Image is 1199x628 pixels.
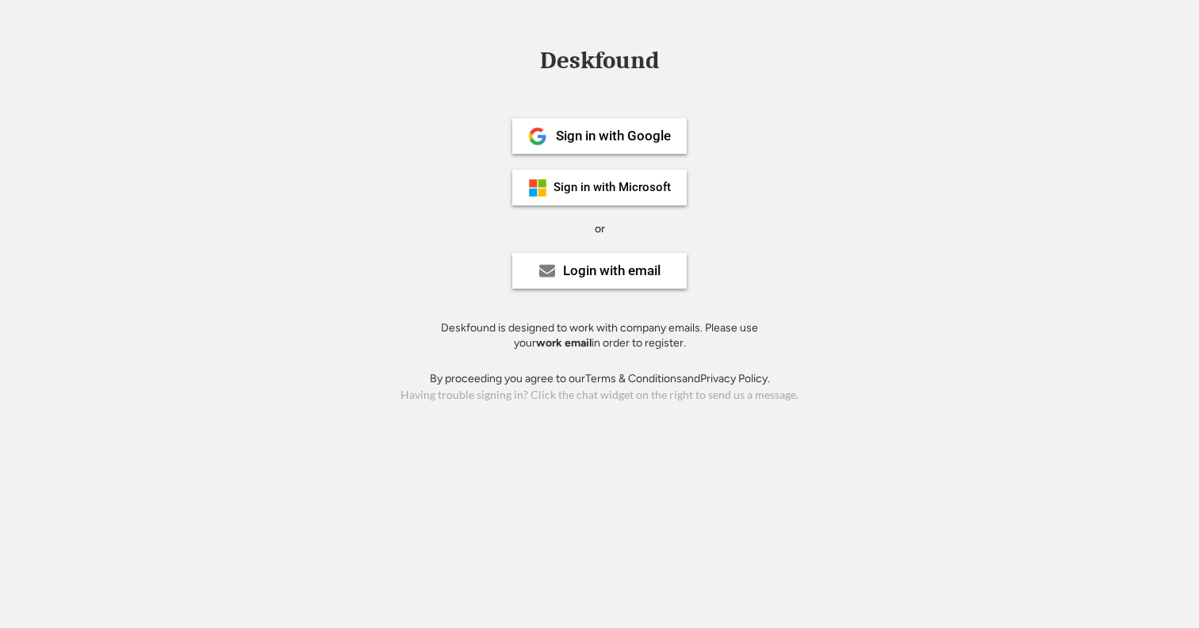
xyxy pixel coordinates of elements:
img: 1024px-Google__G__Logo.svg.png [528,127,547,146]
div: or [595,221,605,237]
img: ms-symbollockup_mssymbol_19.png [528,178,547,197]
strong: work email [536,336,592,350]
div: Sign in with Microsoft [554,182,671,193]
a: Terms & Conditions [585,372,682,385]
div: Deskfound [532,48,667,73]
div: By proceeding you agree to our and [430,371,770,387]
div: Login with email [563,264,661,278]
div: Deskfound is designed to work with company emails. Please use your in order to register. [421,320,778,351]
a: Privacy Policy. [700,372,770,385]
div: Sign in with Google [556,129,671,143]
